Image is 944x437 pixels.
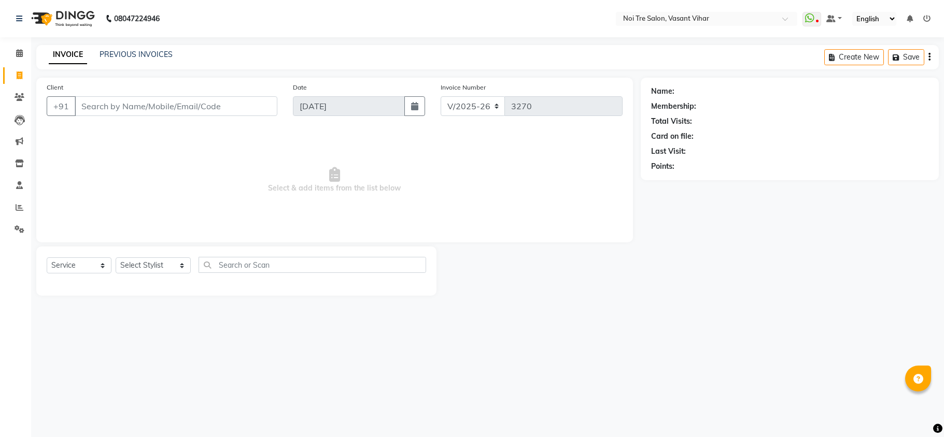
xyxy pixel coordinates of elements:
[199,257,426,273] input: Search or Scan
[75,96,277,116] input: Search by Name/Mobile/Email/Code
[47,128,623,232] span: Select & add items from the list below
[100,50,173,59] a: PREVIOUS INVOICES
[47,96,76,116] button: +91
[114,4,160,33] b: 08047224946
[49,46,87,64] a: INVOICE
[651,146,686,157] div: Last Visit:
[888,49,924,65] button: Save
[651,161,674,172] div: Points:
[26,4,97,33] img: logo
[824,49,884,65] button: Create New
[651,86,674,97] div: Name:
[441,83,486,92] label: Invoice Number
[651,116,692,127] div: Total Visits:
[651,131,694,142] div: Card on file:
[47,83,63,92] label: Client
[651,101,696,112] div: Membership:
[900,396,934,427] iframe: chat widget
[293,83,307,92] label: Date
